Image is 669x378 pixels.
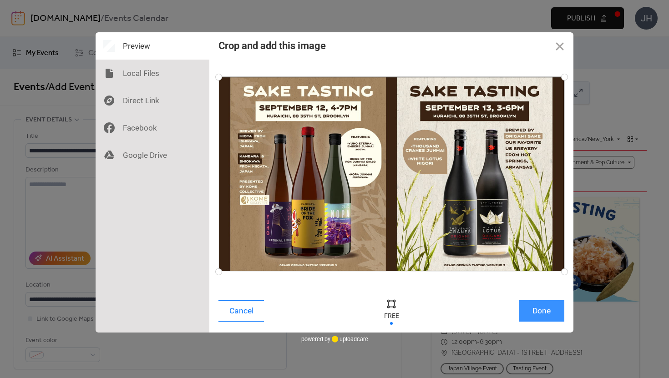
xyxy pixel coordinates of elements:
[96,87,209,114] div: Direct Link
[301,333,368,346] div: powered by
[96,141,209,169] div: Google Drive
[330,336,368,343] a: uploadcare
[218,40,326,51] div: Crop and add this image
[519,300,564,322] button: Done
[546,32,573,60] button: Close
[96,60,209,87] div: Local Files
[96,114,209,141] div: Facebook
[218,300,264,322] button: Cancel
[96,32,209,60] div: Preview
